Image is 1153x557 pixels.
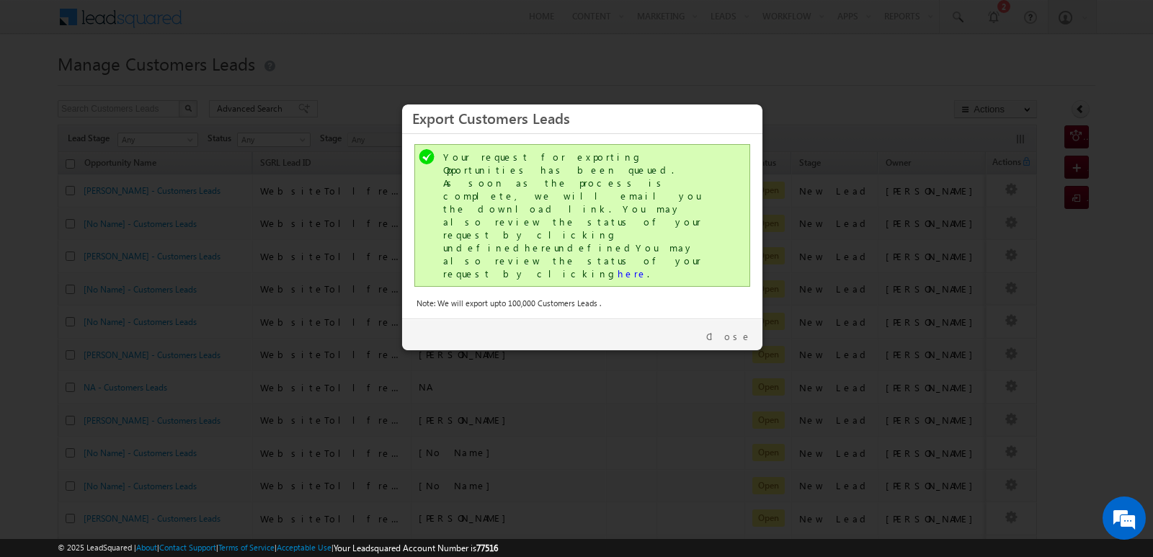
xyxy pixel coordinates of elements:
[218,543,275,552] a: Terms of Service
[443,151,724,280] div: Your request for exporting Opportunities has been queued. As soon as the process is complete, we ...
[618,267,647,280] a: here
[334,543,498,553] span: Your Leadsquared Account Number is
[417,297,748,310] div: Note: We will export upto 100,000 Customers Leads .
[412,105,752,130] h3: Export Customers Leads
[136,543,157,552] a: About
[159,543,216,552] a: Contact Support
[277,543,331,552] a: Acceptable Use
[706,330,752,343] a: Close
[58,541,498,555] span: © 2025 LeadSquared | | | | |
[476,543,498,553] span: 77516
